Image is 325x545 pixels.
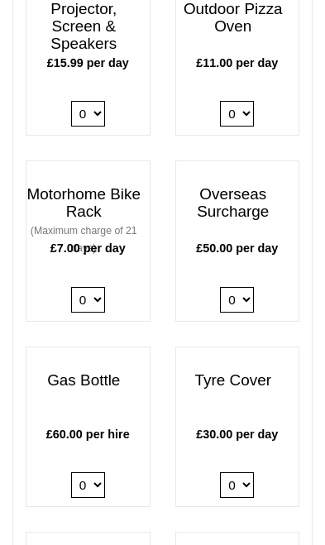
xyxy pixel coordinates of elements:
[196,428,278,441] b: £30.00 per day
[31,225,137,254] small: (Maximum charge of 21 days)
[176,364,299,398] h3: Tyre Cover
[47,56,129,69] b: £15.99 per day
[50,241,126,255] b: £7.00 per day
[26,178,150,263] h3: Motorhome Bike Rack
[176,178,299,229] h3: Overseas Surcharge
[26,364,150,398] h3: Gas Bottle
[46,428,130,441] b: £60.00 per hire
[196,241,278,255] b: £50.00 per day
[196,56,278,69] b: £11.00 per day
